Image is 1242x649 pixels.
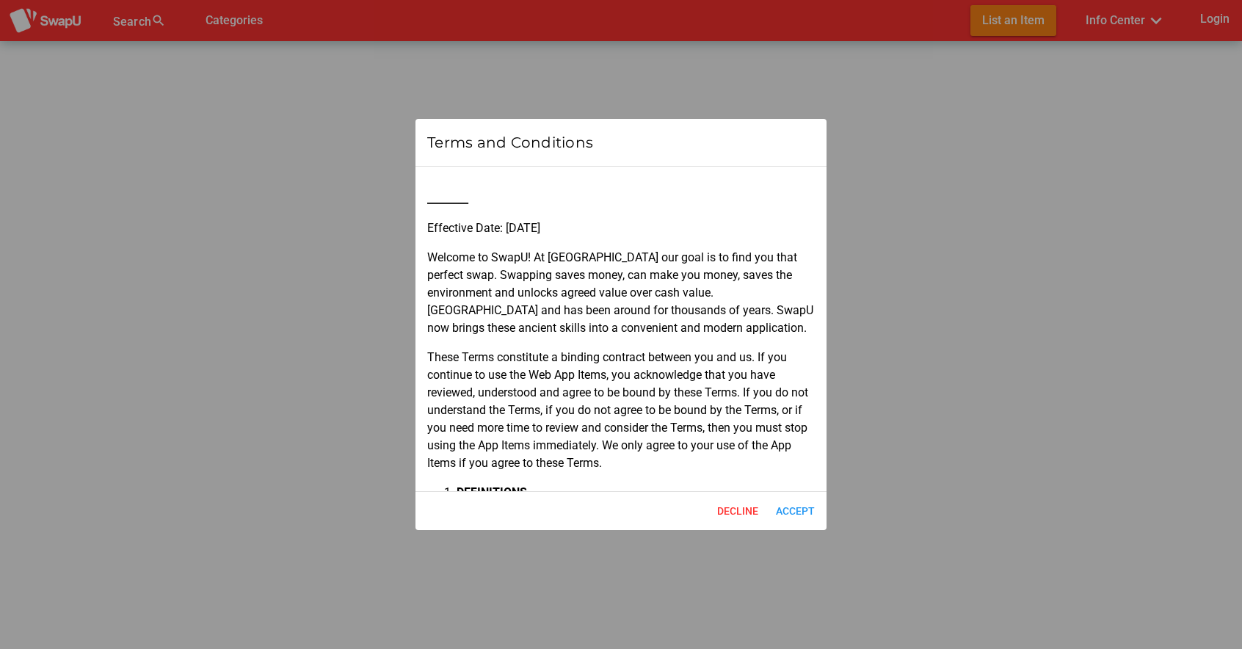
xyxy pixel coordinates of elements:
button: Accept [770,498,821,524]
button: Decline [711,498,764,524]
div: Terms and Conditions [427,131,815,154]
span: Decline [717,502,758,520]
strong: DEFINITIONS [457,485,527,499]
strong: ________ [427,192,468,206]
p: Welcome to SwapU! At [GEOGRAPHIC_DATA] our goal is to find you that perfect swap. Swapping saves ... [427,249,815,337]
span: Accept [776,502,815,520]
p: These Terms constitute a binding contract between you and us. If you continue to use the Web App ... [427,349,815,472]
p: Effective Date: [DATE] [427,220,815,237]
